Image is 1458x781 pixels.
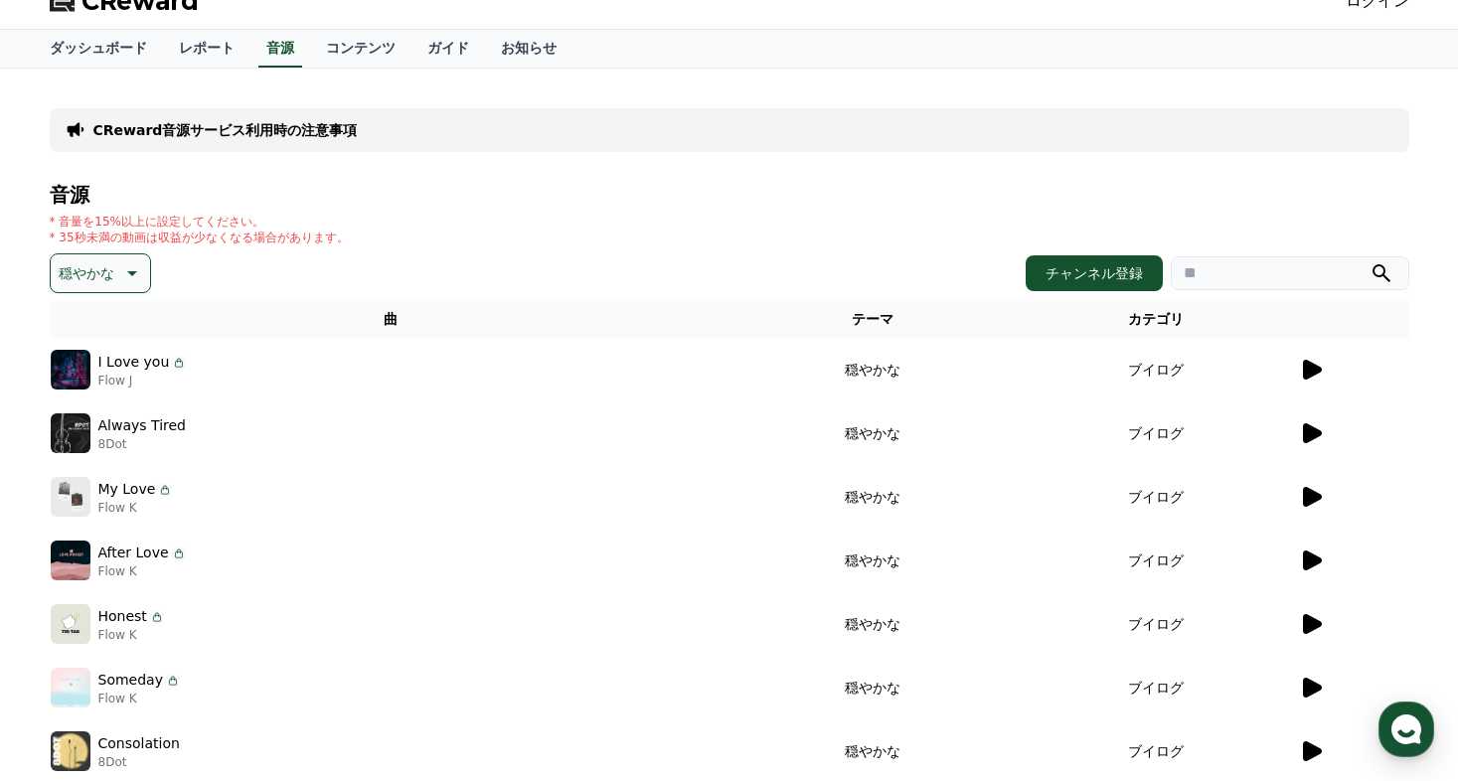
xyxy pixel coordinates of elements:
[51,646,85,662] span: Home
[165,647,224,663] span: Messages
[51,413,90,453] img: music
[256,616,382,666] a: Settings
[98,754,180,770] p: 8Dot
[731,338,1015,401] td: 穏やかな
[51,477,90,517] img: music
[98,352,170,373] p: I Love you
[98,479,156,500] p: My Love
[50,301,731,338] th: 曲
[1015,592,1298,656] td: ブイログ
[51,541,90,580] img: music
[98,627,165,643] p: Flow K
[294,646,343,662] span: Settings
[59,259,114,287] p: 穏やかな
[98,543,169,563] p: After Love
[1015,401,1298,465] td: ブイログ
[411,30,485,68] a: ガイド
[1026,255,1163,291] button: チャンネル登録
[98,373,188,389] p: Flow J
[1015,465,1298,529] td: ブイログ
[34,30,163,68] a: ダッシュボード
[731,465,1015,529] td: 穏やかな
[1015,529,1298,592] td: ブイログ
[51,731,90,771] img: music
[1015,301,1298,338] th: カテゴリ
[98,415,186,436] p: Always Tired
[731,529,1015,592] td: 穏やかな
[98,606,147,627] p: Honest
[98,436,186,452] p: 8Dot
[51,668,90,707] img: music
[731,656,1015,719] td: 穏やかな
[50,184,1409,206] h4: 音源
[6,616,131,666] a: Home
[163,30,250,68] a: レポート
[93,120,358,140] a: CReward音源サービス利用時の注意事項
[98,733,180,754] p: Consolation
[731,301,1015,338] th: テーマ
[98,563,187,579] p: Flow K
[731,401,1015,465] td: 穏やかな
[50,214,349,230] p: * 音量を15%以上に設定してください。
[98,670,163,691] p: Someday
[310,30,411,68] a: コンテンツ
[485,30,572,68] a: お知らせ
[50,230,349,245] p: * 35秒未満の動画は収益が少なくなる場合があります。
[51,350,90,390] img: music
[1015,338,1298,401] td: ブイログ
[51,604,90,644] img: music
[98,691,181,706] p: Flow K
[50,253,151,293] button: 穏やかな
[98,500,174,516] p: Flow K
[131,616,256,666] a: Messages
[1015,656,1298,719] td: ブイログ
[258,30,302,68] a: 音源
[731,592,1015,656] td: 穏やかな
